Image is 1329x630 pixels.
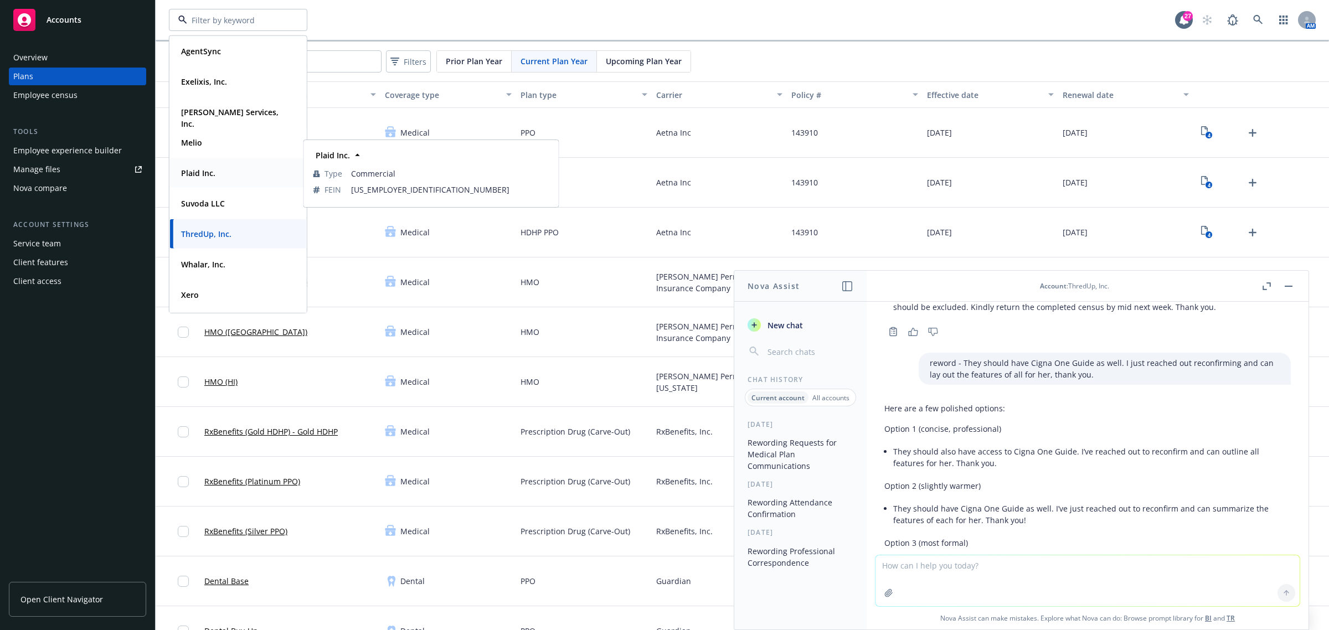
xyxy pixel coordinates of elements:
span: Nova Assist can make mistakes. Explore what Nova can do: Browse prompt library for and [871,607,1304,629]
p: Here are a few polished options: [884,402,1291,414]
span: 143910 [791,177,818,188]
div: Overview [13,49,48,66]
span: Account [1040,281,1067,291]
strong: Exelixis, Inc. [181,76,227,87]
span: Medical [400,476,430,487]
p: Current account [751,393,805,402]
span: HMO [521,376,539,388]
a: Nova compare [9,179,146,197]
span: PPO [521,575,535,587]
a: View Plan Documents [1198,224,1215,241]
li: They should also have access to Cigna One Guide. I’ve reached out to reconfirm and can outline al... [893,443,1291,471]
button: New chat [743,315,858,335]
input: Toggle Row Selected [178,526,189,537]
a: RxBenefits (Gold HDHP) - Gold HDHP [204,426,338,437]
a: Dental Base [204,575,249,587]
span: HMO [521,326,539,338]
a: Employee experience builder [9,142,146,159]
span: 143910 [791,226,818,238]
span: [DATE] [927,127,952,138]
a: BI [1205,613,1212,623]
input: Toggle Row Selected [178,327,189,338]
strong: Suvoda LLC [181,198,225,209]
div: Chat History [734,375,867,384]
div: Service team [13,235,61,252]
span: Prescription Drug (Carve-Out) [521,476,630,487]
span: RxBenefits, Inc. [656,525,713,537]
a: Client features [9,254,146,271]
div: Account settings [9,219,146,230]
a: Service team [9,235,146,252]
p: Option 1 (concise, professional) [884,423,1291,435]
span: Medical [400,525,430,537]
button: Renewal date [1058,81,1194,108]
span: Medical [400,376,430,388]
input: Toggle Row Selected [178,576,189,587]
div: Policy # [791,89,906,101]
a: Manage files [9,161,146,178]
span: [DATE] [1063,177,1088,188]
div: Nova compare [13,179,67,197]
a: Plans [9,68,146,85]
div: Tools [9,126,146,137]
span: Open Client Navigator [20,593,103,605]
button: Plan type [516,81,652,108]
strong: AgentSync [181,46,221,56]
span: [PERSON_NAME] Permanente Insurance Company [656,321,783,344]
span: Medical [400,276,430,288]
span: Dental [400,575,425,587]
p: Option 2 (slightly warmer) [884,480,1291,492]
button: Effective date [923,81,1058,108]
p: Option 3 (most formal) [884,537,1291,549]
span: [DATE] [927,177,952,188]
div: [DATE] [734,528,867,537]
strong: Whalar, Inc. [181,259,225,270]
a: Client access [9,272,146,290]
button: Rewording Attendance Confirmation [743,493,858,523]
span: Upcoming Plan Year [606,55,682,67]
div: Plans [13,68,33,85]
div: Effective date [927,89,1042,101]
span: Medical [400,326,430,338]
span: Aetna Inc [656,127,691,138]
p: reword - They should have Cigna One Guide as well. I just reached out reconfirming and can lay ou... [930,357,1280,380]
button: Rewording Professional Correspondence [743,542,858,572]
a: HMO (HI) [204,376,238,388]
a: View Plan Documents [1198,174,1215,192]
a: Accounts [9,4,146,35]
a: Upload Plan Documents [1244,124,1261,142]
span: Aetna Inc [656,226,691,238]
div: : ThredUp, Inc. [1040,281,1109,291]
span: New chat [765,319,803,331]
strong: Melio [181,137,202,148]
span: Aetna Inc [656,177,691,188]
strong: [PERSON_NAME] Services, Inc. [181,107,279,129]
span: Guardian [656,575,691,587]
input: Filter by keyword [187,14,285,26]
a: Switch app [1273,9,1295,31]
text: 4 [1207,132,1210,139]
span: Medical [400,426,430,437]
div: Client access [13,272,61,290]
a: Overview [9,49,146,66]
p: All accounts [812,393,849,402]
span: Medical [400,226,430,238]
div: 27 [1183,11,1193,21]
input: Toggle Row Selected [178,426,189,437]
a: HMO ([GEOGRAPHIC_DATA]) [204,326,307,338]
a: RxBenefits (Platinum PPO) [204,476,300,487]
a: Upload Plan Documents [1244,174,1261,192]
div: Employee experience builder [13,142,122,159]
input: Toggle Row Selected [178,476,189,487]
a: Report a Bug [1222,9,1244,31]
strong: Plaid Inc. [181,168,215,178]
div: Carrier [656,89,771,101]
svg: Copy to clipboard [888,327,898,337]
span: FEIN [324,184,341,195]
a: View Plan Documents [1198,124,1215,142]
span: 143910 [791,127,818,138]
strong: Plaid Inc. [316,150,350,161]
button: Carrier [652,81,787,108]
div: Employee census [13,86,78,104]
a: Start snowing [1196,9,1218,31]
